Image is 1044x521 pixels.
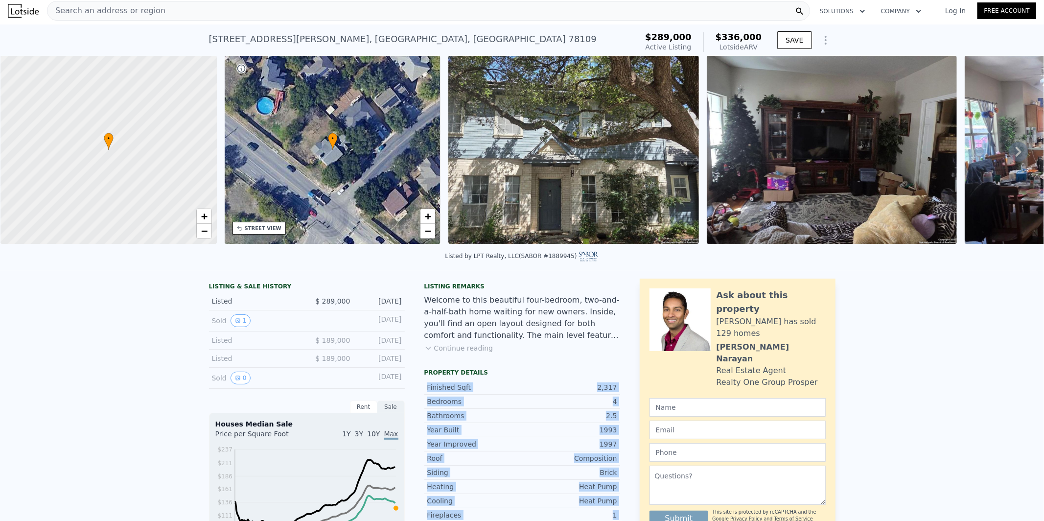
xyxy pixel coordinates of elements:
div: Heat Pump [522,482,617,492]
div: [DATE] [358,314,402,327]
span: $ 189,000 [315,336,350,344]
div: • [328,133,338,150]
div: [PERSON_NAME] Narayan [717,341,826,365]
span: + [425,210,431,222]
a: Log In [933,6,977,16]
div: 2,317 [522,382,617,392]
button: SAVE [777,31,812,49]
img: Sale: 167359724 Parcel: 106511477 [707,56,957,244]
div: Listed [212,296,299,306]
div: Year Improved [427,439,522,449]
div: [PERSON_NAME] has sold 129 homes [717,316,826,339]
span: • [328,134,338,143]
span: − [201,225,207,237]
tspan: $237 [217,446,232,453]
input: Name [650,398,826,417]
button: View historical data [231,372,251,384]
input: Email [650,421,826,439]
span: • [104,134,114,143]
div: [DATE] [358,335,402,345]
div: STREET VIEW [245,225,281,232]
div: 1993 [522,425,617,435]
div: Realty One Group Prosper [717,377,818,388]
span: − [425,225,431,237]
div: Houses Median Sale [215,419,398,429]
span: + [201,210,207,222]
div: Heat Pump [522,496,617,506]
a: Zoom in [197,209,211,224]
img: SABOR Logo [579,252,599,261]
div: LISTING & SALE HISTORY [209,283,405,292]
tspan: $136 [217,499,232,506]
div: Real Estate Agent [717,365,787,377]
div: Fireplaces [427,510,522,520]
tspan: $211 [217,460,232,467]
div: [DATE] [358,354,402,363]
span: $336,000 [716,32,762,42]
div: Heating [427,482,522,492]
tspan: $111 [217,512,232,519]
div: Price per Square Foot [215,429,307,445]
div: Composition [522,453,617,463]
img: Sale: 167359724 Parcel: 106511477 [448,56,699,244]
div: Listed [212,354,299,363]
span: $289,000 [645,32,692,42]
a: Zoom out [420,224,435,238]
div: Sold [212,372,299,384]
a: Zoom in [420,209,435,224]
div: Listing remarks [424,283,620,290]
div: Property details [424,369,620,377]
div: [STREET_ADDRESS][PERSON_NAME] , [GEOGRAPHIC_DATA] , [GEOGRAPHIC_DATA] 78109 [209,32,597,46]
span: 10Y [367,430,380,438]
div: Year Built [427,425,522,435]
a: Zoom out [197,224,211,238]
div: Bathrooms [427,411,522,421]
span: 3Y [355,430,363,438]
div: Rent [350,401,377,413]
div: Lotside ARV [716,42,762,52]
div: 4 [522,397,617,406]
input: Phone [650,443,826,462]
a: Free Account [977,2,1036,19]
div: Sold [212,314,299,327]
div: Roof [427,453,522,463]
button: View historical data [231,314,251,327]
div: Welcome to this beautiful four-bedroom, two-and-a-half-bath home waiting for new owners. Inside, ... [424,294,620,341]
div: [DATE] [358,296,402,306]
div: 2.5 [522,411,617,421]
div: • [104,133,114,150]
button: Company [873,2,929,20]
button: Show Options [816,30,835,50]
div: Cooling [427,496,522,506]
div: Ask about this property [717,288,826,316]
span: Search an address or region [47,5,165,17]
div: Listed [212,335,299,345]
button: Solutions [812,2,873,20]
span: $ 189,000 [315,355,350,362]
div: 1 [522,510,617,520]
div: Bedrooms [427,397,522,406]
span: Max [384,430,398,440]
img: Lotside [8,4,39,18]
span: Active Listing [646,43,692,51]
div: Brick [522,468,617,477]
span: 1Y [342,430,350,438]
tspan: $186 [217,473,232,480]
div: [DATE] [358,372,402,384]
div: 1997 [522,439,617,449]
span: $ 289,000 [315,297,350,305]
div: Sale [377,401,405,413]
tspan: $161 [217,486,232,493]
div: Siding [427,468,522,477]
button: Continue reading [424,343,493,353]
div: Listed by LPT Realty, LLC (SABOR #1889945) [445,253,599,260]
div: Finished Sqft [427,382,522,392]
